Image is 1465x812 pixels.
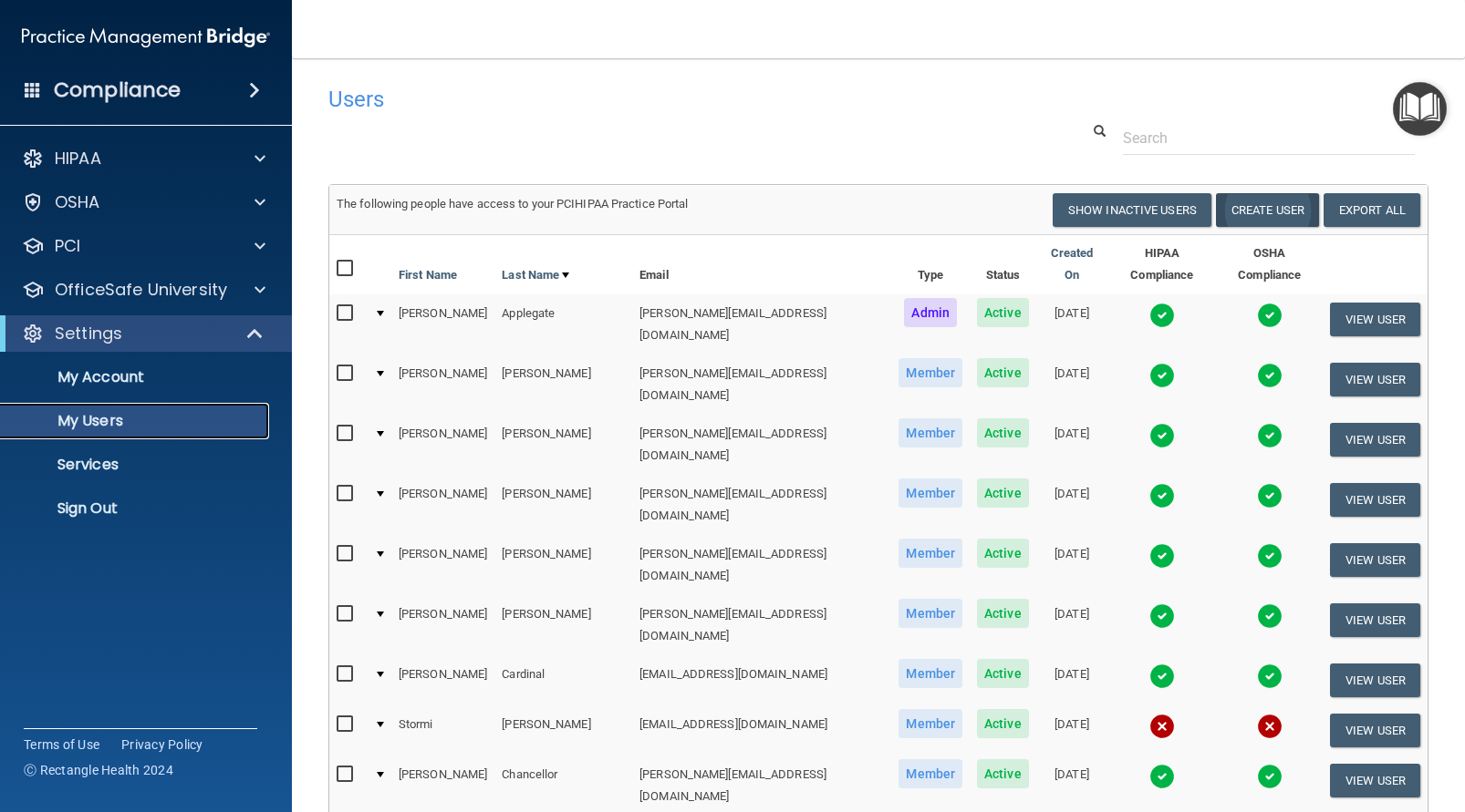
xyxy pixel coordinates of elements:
td: Applegate [494,294,632,355]
img: tick.e7d51cea.svg [1257,303,1283,328]
a: Export All [1324,193,1420,227]
span: Member [899,709,962,738]
button: Open Resource Center [1393,82,1447,136]
th: Type [891,235,970,294]
td: [PERSON_NAME][EMAIL_ADDRESS][DOMAIN_NAME] [632,415,891,475]
span: Ⓒ Rectangle Health 2024 [24,761,173,779]
span: Member [899,418,962,447]
span: Member [899,539,962,568]
td: [PERSON_NAME] [494,535,632,595]
img: tick.e7d51cea.svg [1257,423,1283,448]
span: Member [899,599,962,628]
td: [PERSON_NAME] [391,655,494,705]
span: Member [899,358,962,387]
p: OfficeSafe University [55,279,227,301]
img: tick.e7d51cea.svg [1257,663,1283,689]
button: View User [1330,543,1420,577]
button: Create User [1216,193,1319,227]
th: Status [970,235,1036,294]
th: OSHA Compliance [1216,235,1323,294]
th: Email [632,235,891,294]
span: Active [977,539,1029,568]
p: OSHA [55,191,100,213]
h4: Users [328,87,959,111]
button: View User [1330,363,1420,396]
span: Active [977,358,1029,387]
a: OSHA [22,191,265,213]
a: Last Name [502,264,569,286]
th: HIPAA Compliance [1107,235,1216,294]
img: tick.e7d51cea.svg [1149,663,1175,689]
td: [PERSON_NAME] [391,535,494,595]
td: [EMAIL_ADDRESS][DOMAIN_NAME] [632,655,891,705]
img: tick.e7d51cea.svg [1149,303,1175,328]
button: View User [1330,663,1420,697]
td: [PERSON_NAME] [391,595,494,655]
td: [DATE] [1036,475,1108,535]
span: Member [899,659,962,688]
a: Terms of Use [24,735,99,754]
span: Admin [904,298,957,327]
img: tick.e7d51cea.svg [1149,543,1175,569]
button: View User [1330,603,1420,637]
span: Active [977,759,1029,788]
button: View User [1330,423,1420,457]
a: Privacy Policy [121,735,203,754]
td: [PERSON_NAME] [494,415,632,475]
a: HIPAA [22,148,265,170]
p: Services [12,456,261,474]
td: [PERSON_NAME] [391,355,494,415]
img: tick.e7d51cea.svg [1257,483,1283,509]
span: Active [977,478,1029,508]
td: [DATE] [1036,535,1108,595]
td: [PERSON_NAME] [494,355,632,415]
button: View User [1330,764,1420,797]
span: Active [977,709,1029,738]
td: [PERSON_NAME][EMAIL_ADDRESS][DOMAIN_NAME] [632,535,891,595]
td: [DATE] [1036,595,1108,655]
p: My Users [12,412,261,430]
p: Settings [55,323,122,344]
img: tick.e7d51cea.svg [1149,603,1175,629]
td: [DATE] [1036,655,1108,705]
a: OfficeSafe University [22,279,265,301]
span: Active [977,659,1029,688]
td: [DATE] [1036,415,1108,475]
h4: Compliance [54,77,181,103]
td: [PERSON_NAME][EMAIL_ADDRESS][DOMAIN_NAME] [632,475,891,535]
p: HIPAA [55,148,101,170]
td: [PERSON_NAME] [391,415,494,475]
td: [PERSON_NAME] [391,294,494,355]
img: tick.e7d51cea.svg [1149,483,1175,509]
img: tick.e7d51cea.svg [1257,764,1283,789]
td: [PERSON_NAME] [494,705,632,755]
iframe: Drift Widget Chat Controller [1149,683,1443,755]
input: Search [1123,121,1415,155]
span: Member [899,478,962,508]
img: tick.e7d51cea.svg [1149,764,1175,789]
span: Member [899,759,962,788]
a: PCI [22,235,265,257]
td: [PERSON_NAME] [391,475,494,535]
td: Stormi [391,705,494,755]
td: [PERSON_NAME][EMAIL_ADDRESS][DOMAIN_NAME] [632,595,891,655]
td: [DATE] [1036,705,1108,755]
img: tick.e7d51cea.svg [1149,363,1175,388]
td: [PERSON_NAME] [494,475,632,535]
button: Show Inactive Users [1053,193,1211,227]
button: View User [1330,483,1420,517]
p: Sign Out [12,499,261,518]
td: [PERSON_NAME] [494,595,632,655]
a: Settings [22,323,265,344]
img: tick.e7d51cea.svg [1149,423,1175,448]
td: [DATE] [1036,294,1108,355]
p: PCI [55,235,80,257]
p: My Account [12,368,261,386]
a: First Name [399,264,457,286]
img: tick.e7d51cea.svg [1257,543,1283,569]
img: tick.e7d51cea.svg [1257,603,1283,629]
span: Active [977,418,1029,447]
img: tick.e7d51cea.svg [1257,363,1283,388]
span: Active [977,298,1029,327]
img: PMB logo [22,19,270,56]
